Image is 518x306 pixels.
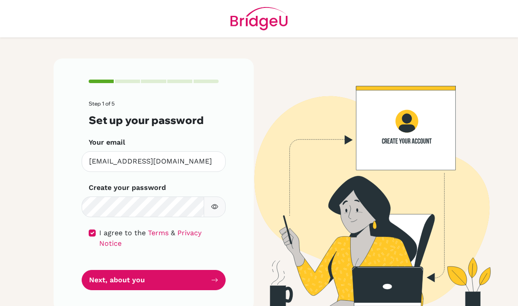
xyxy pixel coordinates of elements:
[89,100,115,107] span: Step 1 of 5
[82,270,226,291] button: Next, about you
[171,229,175,237] span: &
[148,229,169,237] a: Terms
[89,137,125,148] label: Your email
[99,229,201,248] a: Privacy Notice
[89,182,166,193] label: Create your password
[99,229,146,237] span: I agree to the
[82,151,226,172] input: Insert your email*
[89,114,219,127] h3: Set up your password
